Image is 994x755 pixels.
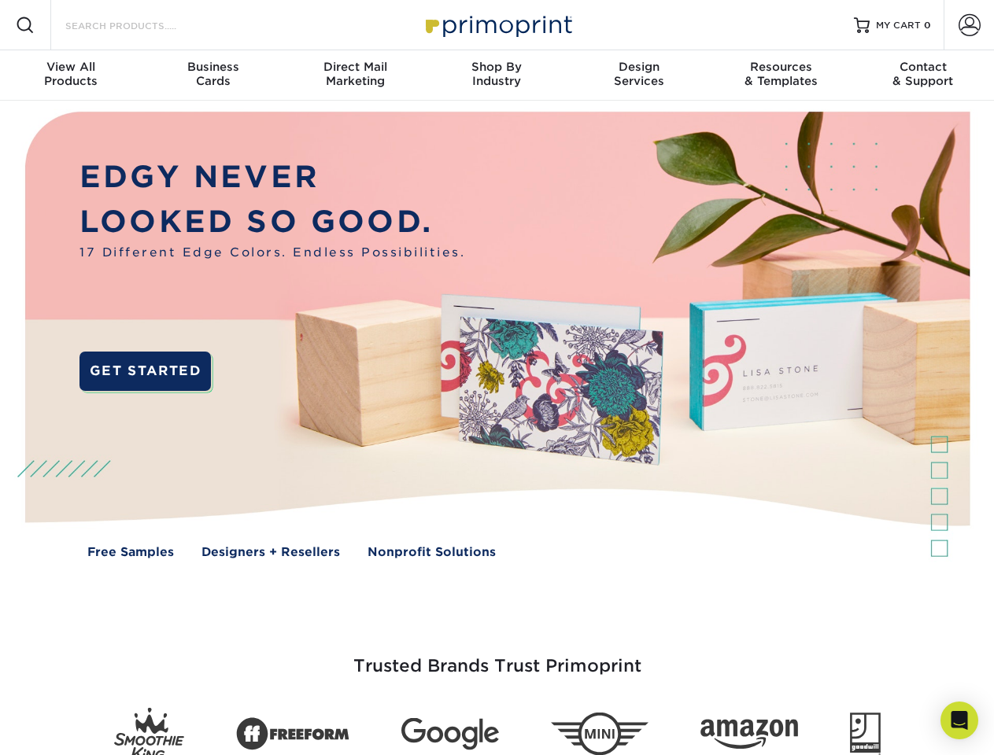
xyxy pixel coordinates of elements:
div: Industry [426,60,567,88]
span: 0 [924,20,931,31]
div: & Support [852,60,994,88]
span: Shop By [426,60,567,74]
a: DesignServices [568,50,710,101]
p: EDGY NEVER [79,155,465,200]
iframe: Google Customer Reviews [4,707,134,749]
input: SEARCH PRODUCTS..... [64,16,217,35]
div: & Templates [710,60,852,88]
p: LOOKED SO GOOD. [79,200,465,245]
div: Cards [142,60,283,88]
span: Direct Mail [284,60,426,74]
h3: Trusted Brands Trust Primoprint [37,618,958,695]
span: Resources [710,60,852,74]
span: Design [568,60,710,74]
div: Services [568,60,710,88]
a: Contact& Support [852,50,994,101]
div: Marketing [284,60,426,88]
a: Direct MailMarketing [284,50,426,101]
span: 17 Different Edge Colors. Endless Possibilities. [79,244,465,262]
a: Nonprofit Solutions [368,543,496,562]
div: Open Intercom Messenger [940,702,978,739]
span: Business [142,60,283,74]
a: Designers + Resellers [201,543,340,562]
a: GET STARTED [79,352,211,391]
span: Contact [852,60,994,74]
a: Resources& Templates [710,50,852,101]
img: Primoprint [419,8,576,42]
img: Goodwill [850,713,881,755]
img: Google [401,718,499,750]
a: Shop ByIndustry [426,50,567,101]
img: Amazon [700,720,798,749]
span: MY CART [876,19,921,32]
a: Free Samples [87,543,174,562]
a: BusinessCards [142,50,283,101]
